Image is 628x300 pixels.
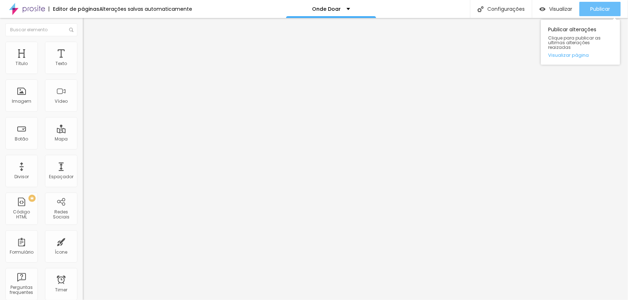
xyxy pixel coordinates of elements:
div: Formulário [10,250,33,255]
div: Redes Sociais [47,209,75,220]
div: Botão [15,137,28,142]
div: Imagem [12,99,31,104]
div: Divisor [14,174,29,179]
div: Publicar alterações [541,20,620,65]
span: Clique para publicar as ultimas alterações reaizadas [548,36,613,50]
a: Visualizar página [548,53,613,57]
div: Editor de páginas [49,6,99,11]
div: Perguntas frequentes [7,285,36,295]
div: Espaçador [49,174,73,179]
img: Icone [69,28,73,32]
button: Publicar [579,2,621,16]
div: Ícone [55,250,68,255]
div: Título [15,61,28,66]
div: Timer [55,287,67,292]
img: Icone [478,6,484,12]
input: Buscar elemento [5,23,77,36]
div: Texto [55,61,67,66]
div: Alterações salvas automaticamente [99,6,192,11]
div: Vídeo [55,99,68,104]
iframe: Editor [83,18,628,300]
span: Publicar [590,6,610,12]
p: Onde Doar [312,6,341,11]
span: Visualizar [549,6,572,12]
img: view-1.svg [539,6,546,12]
div: Código HTML [7,209,36,220]
div: Mapa [55,137,68,142]
button: Visualizar [532,2,579,16]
